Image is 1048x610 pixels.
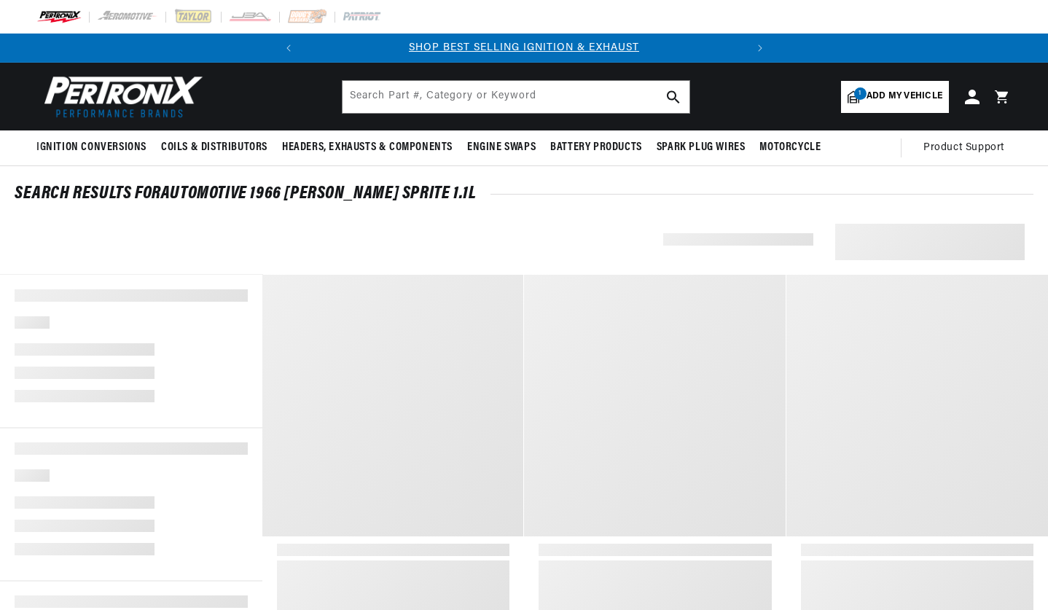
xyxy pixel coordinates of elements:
[343,81,689,113] input: Search Part #, Category or Keyword
[854,87,867,100] span: 1
[460,130,543,165] summary: Engine Swaps
[282,140,453,155] span: Headers, Exhausts & Components
[467,140,536,155] span: Engine Swaps
[867,90,942,103] span: Add my vehicle
[161,140,267,155] span: Coils & Distributors
[15,187,1033,201] div: SEARCH RESULTS FOR Automotive 1966 [PERSON_NAME] Sprite 1.1L
[746,34,775,63] button: Translation missing: en.sections.announcements.next_announcement
[657,140,746,155] span: Spark Plug Wires
[543,130,649,165] summary: Battery Products
[409,42,639,53] a: SHOP BEST SELLING IGNITION & EXHAUST
[649,130,753,165] summary: Spark Plug Wires
[923,130,1012,165] summary: Product Support
[274,34,303,63] button: Translation missing: en.sections.announcements.previous_announcement
[657,81,689,113] button: search button
[154,130,275,165] summary: Coils & Distributors
[550,140,642,155] span: Battery Products
[36,71,204,122] img: Pertronix
[303,40,746,56] div: 1 of 2
[275,130,460,165] summary: Headers, Exhausts & Components
[752,130,828,165] summary: Motorcycle
[36,140,146,155] span: Ignition Conversions
[759,140,821,155] span: Motorcycle
[303,40,746,56] div: Announcement
[841,81,949,113] a: 1Add my vehicle
[36,130,154,165] summary: Ignition Conversions
[923,140,1004,156] span: Product Support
